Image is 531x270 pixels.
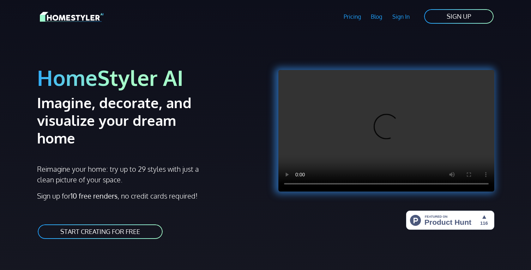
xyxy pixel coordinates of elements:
a: START CREATING FOR FREE [37,224,163,240]
a: Pricing [338,8,366,25]
a: Sign In [387,8,415,25]
img: HomeStyler AI - Interior Design Made Easy: One Click to Your Dream Home | Product Hunt [406,211,494,230]
p: Reimagine your home: try up to 29 styles with just a clean picture of your space. [37,164,205,185]
img: HomeStyler AI logo [40,11,103,23]
a: SIGN UP [423,8,494,24]
a: Blog [366,8,387,25]
strong: 10 free renders [71,191,117,200]
h2: Imagine, decorate, and visualize your dream home [37,94,217,147]
p: Sign up for , no credit cards required! [37,190,261,201]
h1: HomeStyler AI [37,64,261,91]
